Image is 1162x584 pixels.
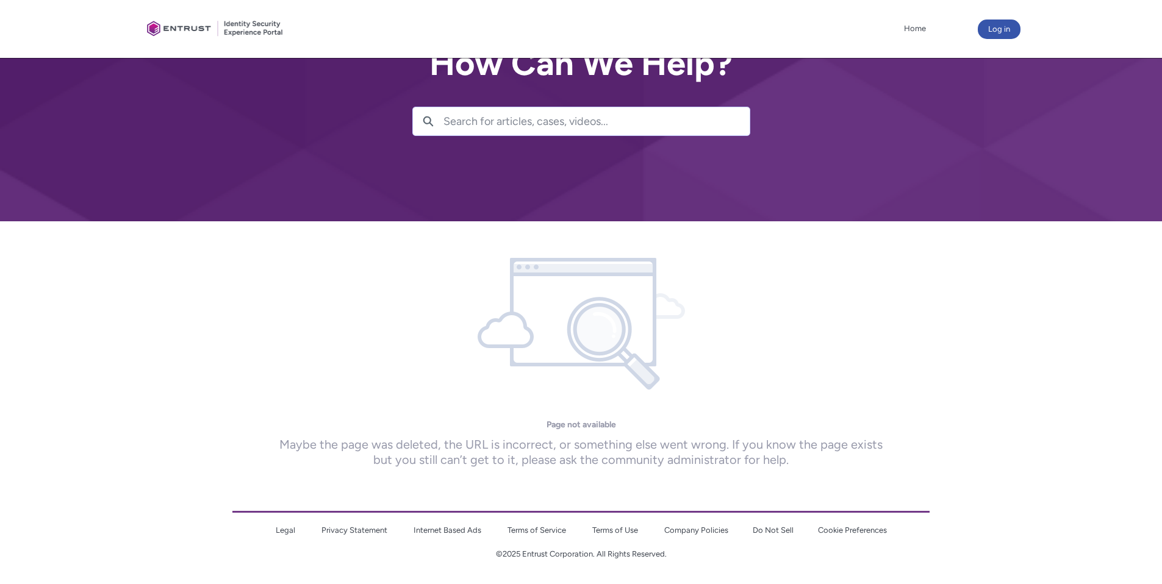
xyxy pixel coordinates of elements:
[901,20,929,38] a: Home
[321,525,387,535] a: Privacy Statement
[592,525,638,535] a: Terms of Use
[269,437,894,468] p: Maybe the page was deleted, the URL is incorrect, or something else went wrong. If you know the p...
[443,107,750,135] input: Search for articles, cases, videos...
[1106,528,1162,584] iframe: Qualified Messenger
[276,525,295,535] a: Legal
[664,525,728,535] a: Company Policies
[818,525,887,535] a: Cookie Preferences
[753,525,794,535] a: Do Not Sell
[232,548,930,560] p: ©2025 Entrust Corporation. All Rights Reserved.
[414,525,481,535] a: Internet Based Ads
[978,20,1020,39] button: Log in
[412,45,750,82] h2: How Can We Help?
[413,107,443,135] button: Search
[507,525,566,535] a: Terms of Service
[463,258,700,390] img: illustration-page-not-found.png
[547,419,616,430] h4: Page not available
